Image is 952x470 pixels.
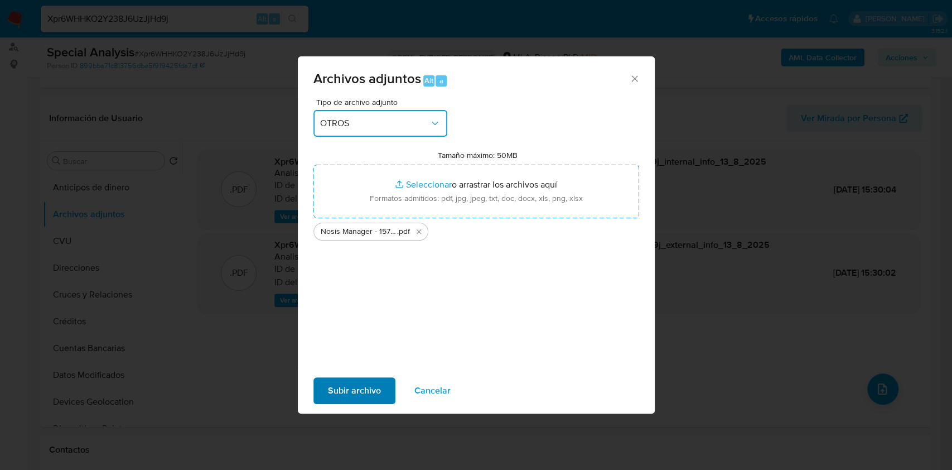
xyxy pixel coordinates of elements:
ul: Archivos seleccionados [313,218,639,241]
span: .pdf [397,226,410,237]
span: Cancelar [414,378,451,403]
span: Subir archivo [328,378,381,403]
button: Cancelar [400,377,465,404]
span: OTROS [320,118,429,129]
button: OTROS [313,110,447,137]
span: Nosis Manager - 157903329 [321,226,397,237]
span: Alt [424,75,433,86]
button: Cerrar [629,73,639,83]
span: Tipo de archivo adjunto [316,98,450,106]
span: Archivos adjuntos [313,69,421,88]
label: Tamaño máximo: 50MB [438,150,518,160]
button: Eliminar Nosis Manager - 157903329.pdf [412,225,426,238]
button: Subir archivo [313,377,395,404]
span: a [439,75,443,86]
